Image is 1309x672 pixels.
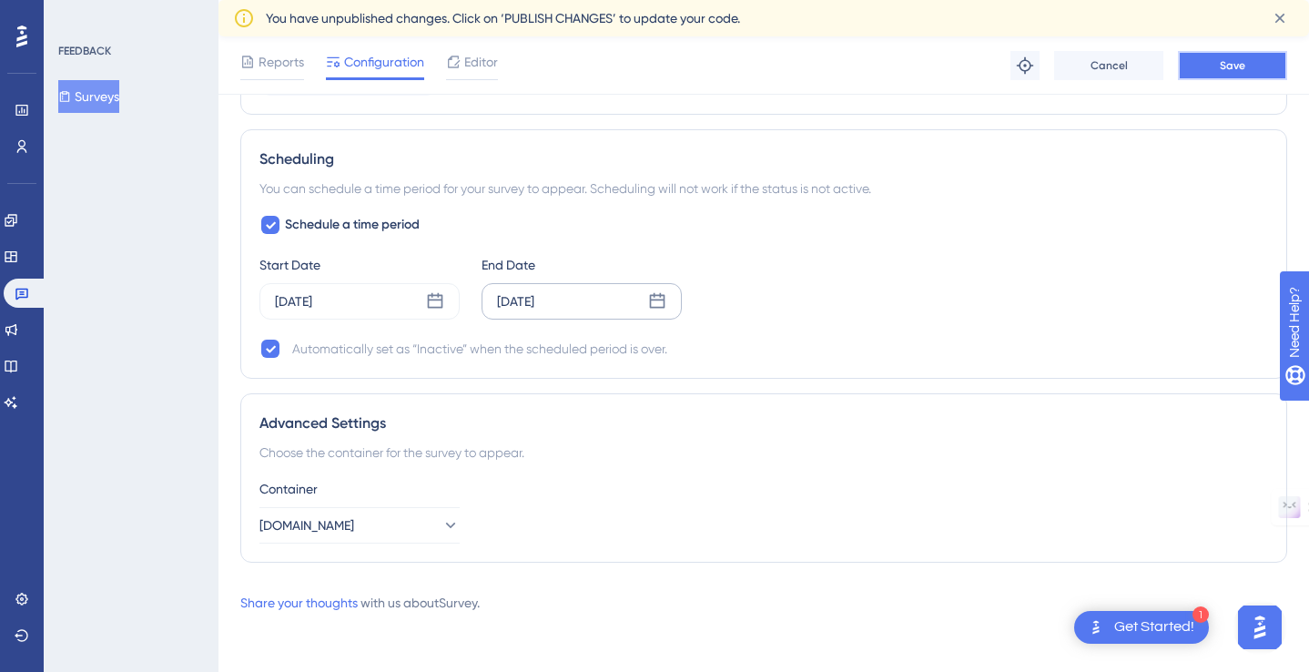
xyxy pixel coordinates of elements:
div: Automatically set as “Inactive” when the scheduled period is over. [292,338,667,360]
span: Save [1220,58,1245,73]
div: You can schedule a time period for your survey to appear. Scheduling will not work if the status ... [259,178,1268,199]
a: Share your thoughts [240,596,358,610]
img: launcher-image-alternative-text [1085,616,1107,638]
div: [DATE] [497,290,534,312]
div: FEEDBACK [58,44,111,58]
span: Configuration [344,51,424,73]
div: Get Started! [1114,617,1194,637]
div: End Date [482,254,682,276]
button: Surveys [58,80,119,113]
span: Cancel [1091,58,1128,73]
div: Advanced Settings [259,412,1268,434]
button: [DOMAIN_NAME] [259,507,460,544]
span: Need Help? [43,5,114,26]
div: Open Get Started! checklist, remaining modules: 1 [1074,611,1209,644]
span: You have unpublished changes. Click on ‘PUBLISH CHANGES’ to update your code. [266,7,740,29]
span: [DOMAIN_NAME] [259,514,354,536]
div: with us about Survey . [240,592,480,614]
span: Schedule a time period [285,214,420,236]
div: Start Date [259,254,460,276]
div: Choose the container for the survey to appear. [259,442,1268,463]
div: [DATE] [275,290,312,312]
button: Cancel [1054,51,1163,80]
div: 1 [1192,606,1209,623]
div: Scheduling [259,148,1268,170]
span: Editor [464,51,498,73]
div: Container [259,478,1268,500]
button: Save [1178,51,1287,80]
span: Reports [259,51,304,73]
iframe: UserGuiding AI Assistant Launcher [1233,600,1287,655]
